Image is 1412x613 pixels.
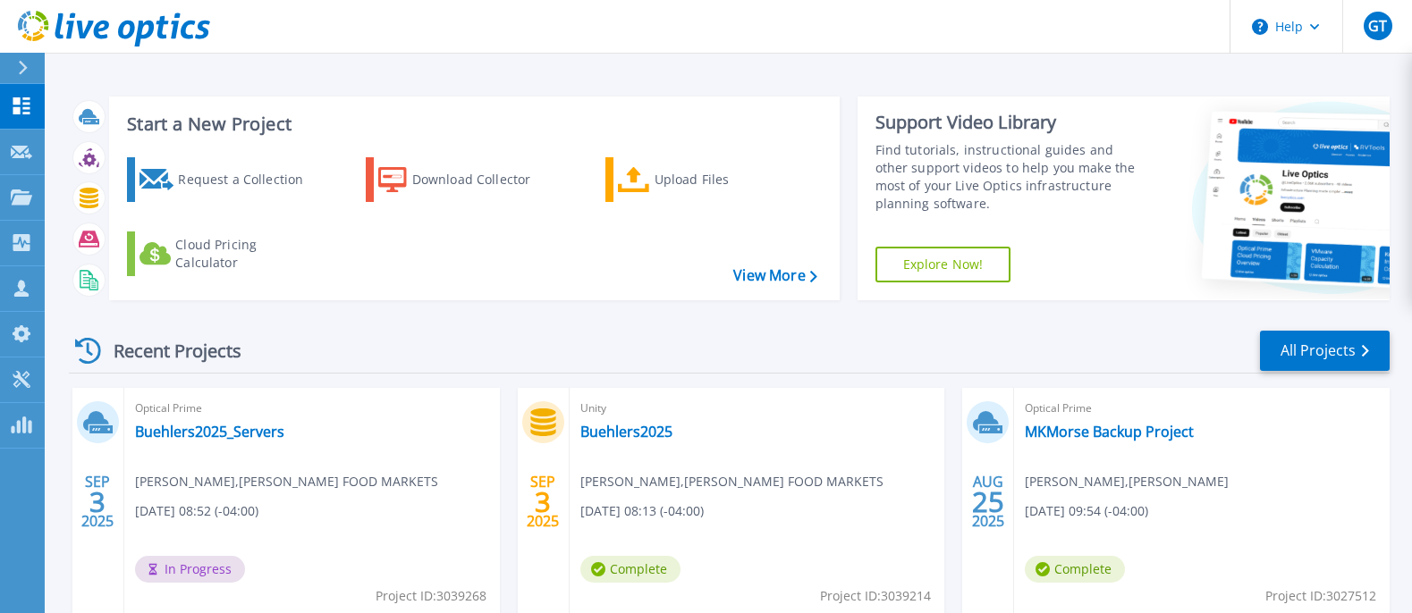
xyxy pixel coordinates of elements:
div: SEP 2025 [80,469,114,534]
span: Project ID: 3027512 [1265,586,1376,606]
div: AUG 2025 [971,469,1005,534]
span: Optical Prime [1025,399,1379,418]
a: Download Collector [366,157,565,202]
div: Upload Files [655,162,798,197]
div: Recent Projects [69,329,266,373]
span: 3 [89,494,106,509]
div: SEP 2025 [526,469,560,534]
span: GT [1368,19,1387,33]
span: [PERSON_NAME] , [PERSON_NAME] [1025,472,1229,491]
span: Optical Prime [135,399,489,418]
h3: Start a New Project [127,114,816,134]
span: Project ID: 3039268 [376,586,486,606]
a: Upload Files [605,157,805,202]
span: [DATE] 09:54 (-04:00) [1025,501,1148,521]
a: Buehlers2025_Servers [135,423,284,441]
a: Cloud Pricing Calculator [127,231,326,276]
span: In Progress [135,556,245,583]
span: [DATE] 08:13 (-04:00) [580,501,704,521]
a: All Projects [1260,331,1390,371]
span: Complete [580,556,681,583]
span: Complete [1025,556,1125,583]
a: Buehlers2025 [580,423,672,441]
div: Request a Collection [178,162,321,197]
div: Support Video Library [875,111,1144,134]
span: 3 [535,494,551,509]
div: Download Collector [412,162,555,197]
div: Find tutorials, instructional guides and other support videos to help you make the most of your L... [875,141,1144,213]
a: Explore Now! [875,247,1011,282]
span: 25 [972,494,1004,509]
span: Unity [580,399,934,418]
a: MKMorse Backup Project [1025,423,1194,441]
a: Request a Collection [127,157,326,202]
span: [PERSON_NAME] , [PERSON_NAME] FOOD MARKETS [580,472,884,491]
a: View More [733,267,816,284]
span: Project ID: 3039214 [820,586,931,606]
span: [DATE] 08:52 (-04:00) [135,501,258,521]
div: Cloud Pricing Calculator [175,236,318,272]
span: [PERSON_NAME] , [PERSON_NAME] FOOD MARKETS [135,472,438,491]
